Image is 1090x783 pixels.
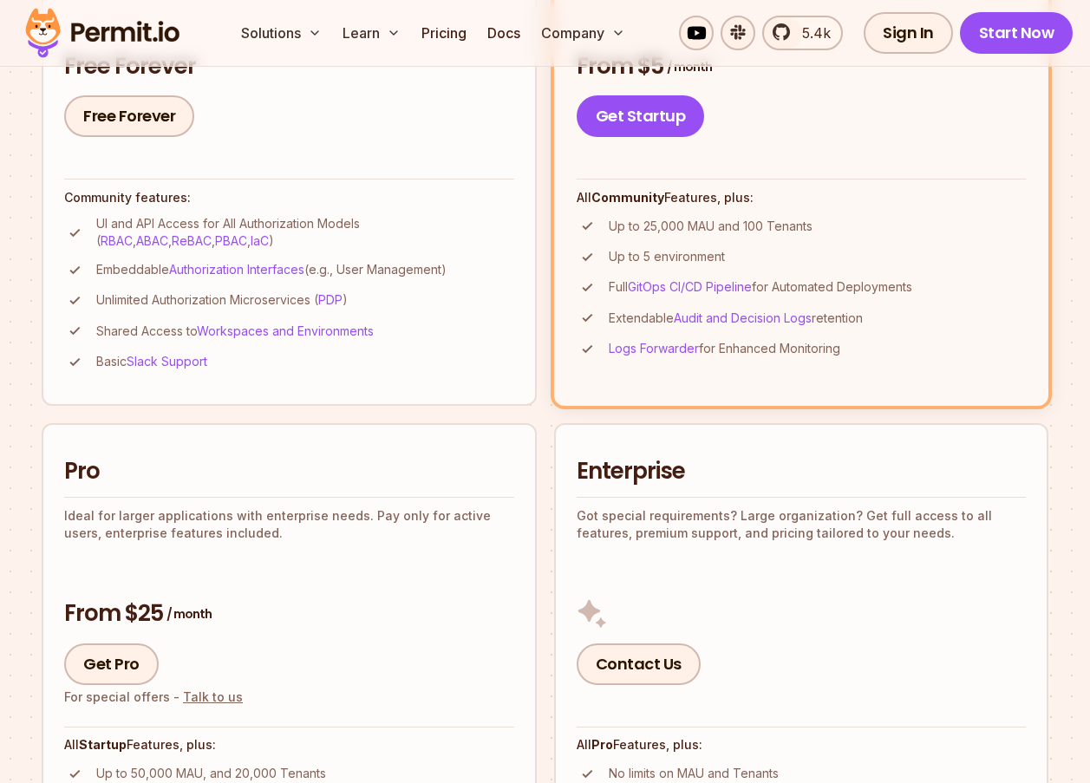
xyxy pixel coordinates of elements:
a: ReBAC [172,233,212,248]
a: Authorization Interfaces [169,262,304,277]
p: Up to 5 environment [609,248,725,265]
a: PDP [318,292,343,307]
p: Got special requirements? Large organization? Get full access to all features, premium support, a... [577,507,1027,542]
p: Basic [96,353,207,370]
p: Extendable retention [609,310,863,327]
p: Up to 50,000 MAU, and 20,000 Tenants [96,765,326,782]
strong: Pro [591,737,613,752]
a: Free Forever [64,95,194,137]
div: For special offers - [64,688,243,706]
a: Audit and Decision Logs [674,310,812,325]
p: Up to 25,000 MAU and 100 Tenants [609,218,813,235]
button: Learn [336,16,408,50]
a: Docs [480,16,527,50]
a: PBAC [215,233,247,248]
h2: Pro [64,456,514,487]
img: Permit logo [17,3,187,62]
h2: Enterprise [577,456,1027,487]
h4: All Features, plus: [577,736,1027,754]
p: UI and API Access for All Authorization Models ( , , , , ) [96,215,514,250]
strong: Community [591,190,664,205]
button: Company [534,16,632,50]
span: / month [166,605,212,623]
h4: All Features, plus: [64,736,514,754]
h4: Community features: [64,189,514,206]
a: Slack Support [127,354,207,369]
a: Get Startup [577,95,705,137]
a: Get Pro [64,643,159,685]
p: No limits on MAU and Tenants [609,765,779,782]
p: Full for Automated Deployments [609,278,912,296]
span: 5.4k [792,23,831,43]
p: Embeddable (e.g., User Management) [96,261,447,278]
a: Start Now [960,12,1074,54]
a: Contact Us [577,643,701,685]
button: Solutions [234,16,329,50]
h4: All Features, plus: [577,189,1027,206]
p: for Enhanced Monitoring [609,340,840,357]
p: Shared Access to [96,323,374,340]
a: Sign In [864,12,953,54]
a: 5.4k [762,16,843,50]
a: GitOps CI/CD Pipeline [628,279,752,294]
strong: Startup [79,737,127,752]
h3: From $25 [64,598,514,630]
p: Ideal for larger applications with enterprise needs. Pay only for active users, enterprise featur... [64,507,514,542]
a: Logs Forwarder [609,341,699,356]
a: Pricing [414,16,473,50]
p: Unlimited Authorization Microservices ( ) [96,291,348,309]
a: IaC [251,233,269,248]
a: Workspaces and Environments [197,323,374,338]
a: Talk to us [183,689,243,704]
a: ABAC [136,233,168,248]
a: RBAC [101,233,133,248]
